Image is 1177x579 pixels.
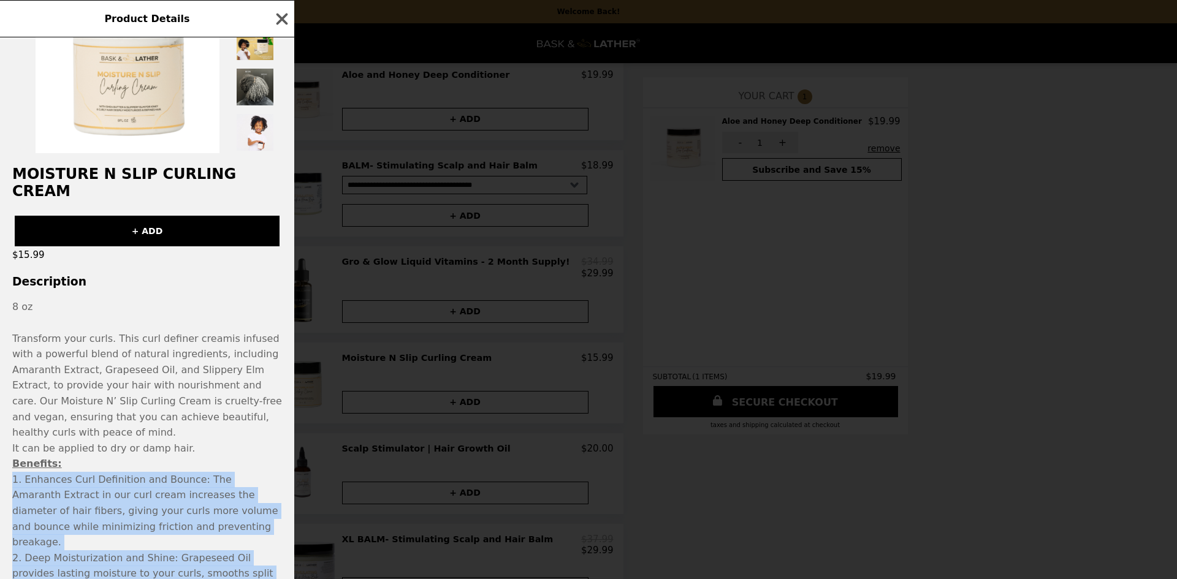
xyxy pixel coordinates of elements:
img: Thumbnail 3 [235,67,275,107]
span: It can be applied to dry or damp hair. [12,442,195,454]
img: Thumbnail 2 [235,22,275,61]
button: + ADD [15,216,280,246]
span: Product Details [104,13,189,25]
span: curl definer cream [142,333,232,344]
strong: Benefits: [12,458,62,469]
span: is infused with a powerful blend of natural ingredients, including Amaranth Extract, Grapeseed Oi... [12,333,282,439]
span: 8 oz Transform your curls. This [12,301,139,344]
img: Thumbnail 4 [235,113,275,152]
span: 1. Enhances Curl Definition and Bounce: The Amaranth Extract in our curl cream increases the diam... [12,474,278,548]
